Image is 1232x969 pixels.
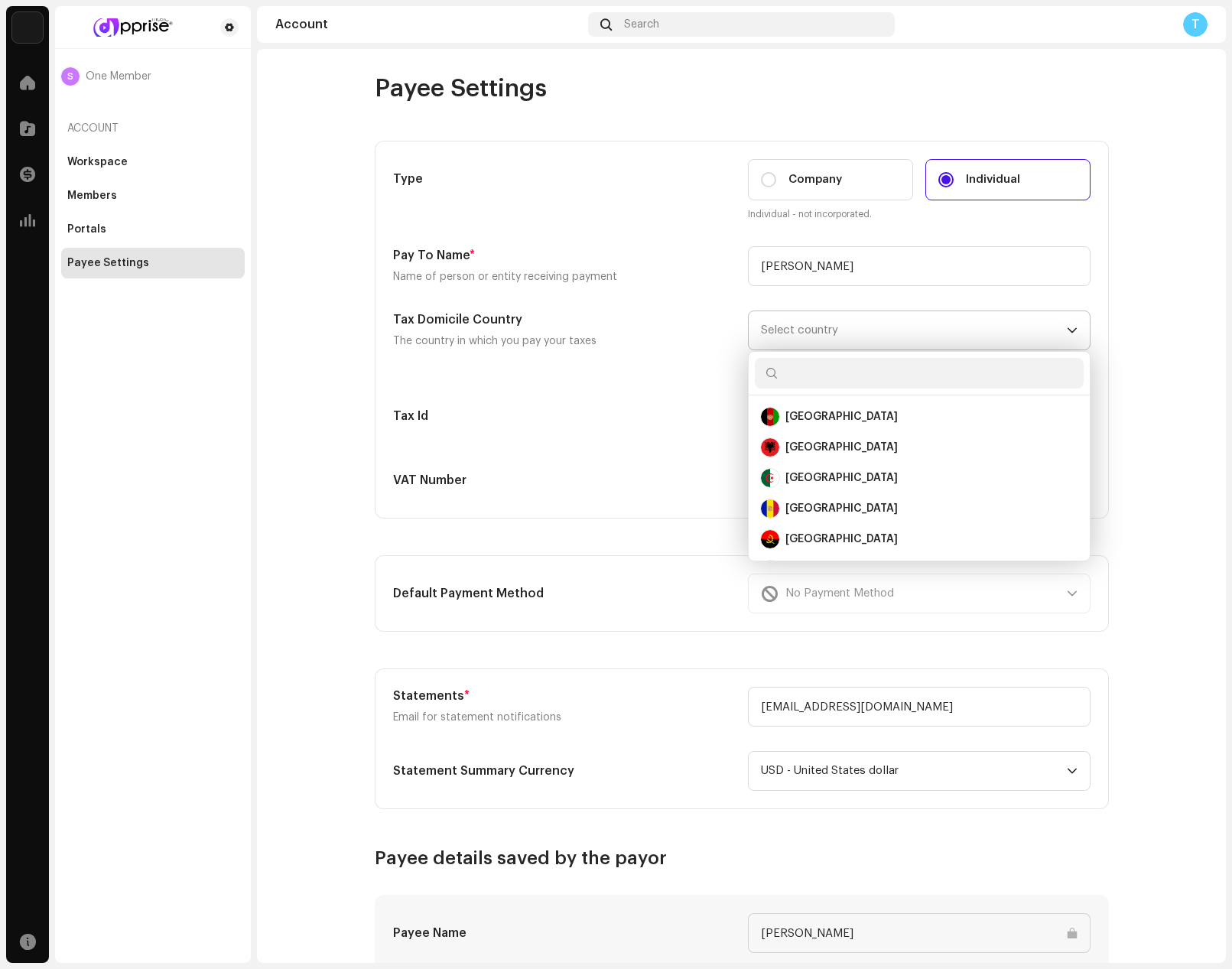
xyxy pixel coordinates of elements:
re-m-nav-item: Payee Settings [61,248,245,278]
span: USD - United States dollar [761,752,1067,790]
div: dropdown trigger [1067,752,1078,790]
div: Account [275,18,582,31]
div: [GEOGRAPHIC_DATA] [785,470,898,486]
div: [GEOGRAPHIC_DATA] [785,409,898,424]
h5: Default Payment Method [393,584,736,603]
h5: Statements [393,687,736,705]
img: 9735bdd7-cfd5-46c3-b821-837d9d3475c2 [67,18,196,37]
li: Afghanistan [755,402,1084,432]
li: Andorra [755,493,1084,524]
h5: Tax Id [393,407,736,425]
span: Search [624,18,659,31]
img: 1c16f3de-5afb-4452-805d-3f3454e20b1b [12,12,43,43]
ul: Option List [749,395,1090,775]
small: Individual - not incorporated. [748,206,1091,222]
h5: VAT Number [393,471,736,489]
div: [GEOGRAPHIC_DATA] [785,501,898,516]
h5: Payee Name [393,924,736,942]
li: Angola [755,524,1084,554]
li: Anguilla [755,554,1084,585]
p: Email for statement notifications [393,708,736,727]
span: Individual [966,171,1020,188]
input: Enter email [748,687,1091,727]
p: The country in which you pay your taxes [393,332,736,350]
h5: Pay To Name [393,246,736,265]
div: Members [67,190,117,202]
re-a-nav-header: Account [61,110,245,147]
re-m-nav-item: Portals [61,214,245,245]
div: [GEOGRAPHIC_DATA] [785,440,898,455]
div: dropdown trigger [1067,311,1078,350]
re-m-nav-item: Members [61,180,245,211]
span: One Member [86,70,151,83]
li: Albania [755,432,1084,463]
div: Portals [67,223,106,236]
h5: Statement Summary Currency [393,762,736,780]
li: Algeria [755,463,1084,493]
input: Enter name [748,246,1091,286]
div: [GEOGRAPHIC_DATA] [785,532,898,547]
span: Payee Settings [375,73,547,104]
re-m-nav-item: Workspace [61,147,245,177]
div: S [61,67,80,86]
div: Workspace [67,156,128,168]
h5: Tax Domicile Country [393,311,736,329]
span: Company [788,171,842,188]
div: Payee Settings [67,257,149,269]
h5: Type [393,170,736,188]
div: T [1183,12,1208,37]
h3: Payee details saved by the payor [375,846,1109,870]
span: Select country [761,324,838,336]
span: Select country [761,311,1067,350]
p: Name of person or entity receiving payment [393,268,736,286]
